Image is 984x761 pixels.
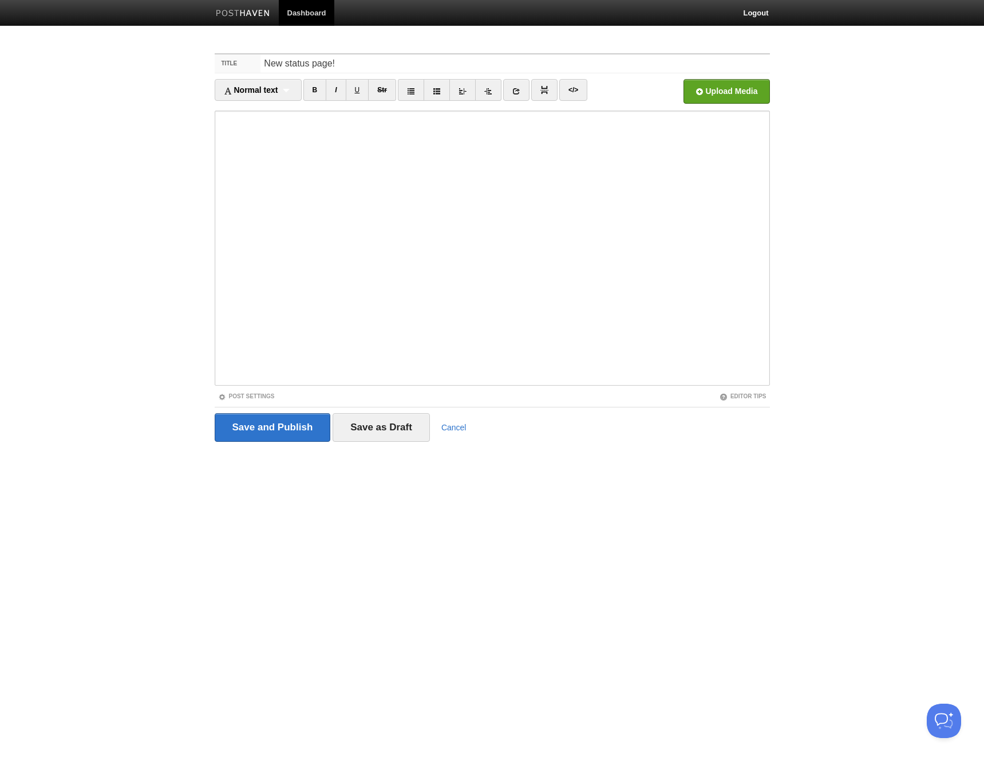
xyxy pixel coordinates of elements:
[720,393,766,399] a: Editor Tips
[326,79,346,101] a: I
[218,393,275,399] a: Post Settings
[216,10,270,18] img: Posthaven-bar
[224,85,278,95] span: Normal text
[368,79,396,101] a: Str
[215,54,261,73] label: Title
[215,413,331,442] input: Save and Publish
[303,79,327,101] a: B
[540,86,548,94] img: pagebreak-icon.png
[927,704,961,738] iframe: Help Scout Beacon - Open
[333,413,430,442] input: Save as Draft
[346,79,369,101] a: U
[441,423,467,432] a: Cancel
[377,86,387,94] del: Str
[559,79,587,101] a: </>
